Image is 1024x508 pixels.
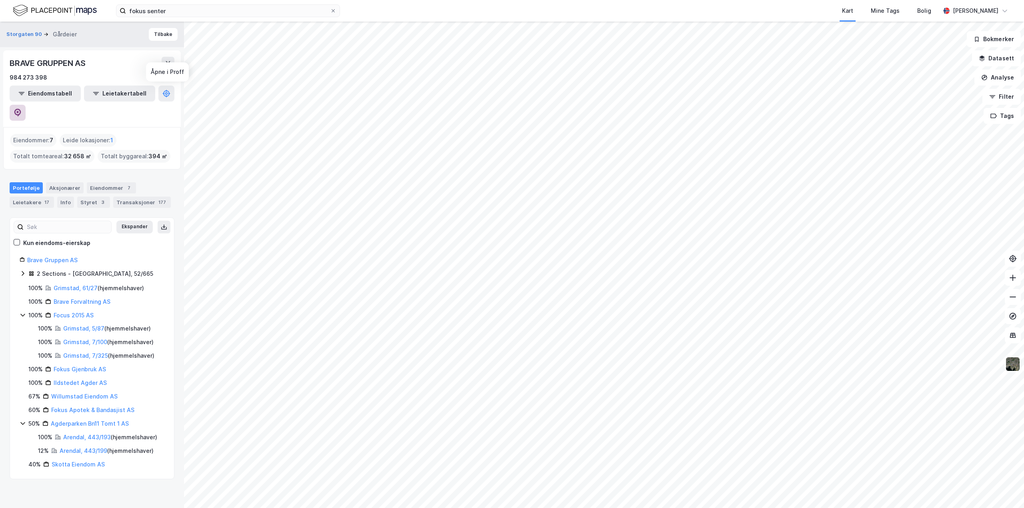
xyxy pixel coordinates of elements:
div: Transaksjoner [113,197,171,208]
a: Grimstad, 7/325 [63,352,108,359]
button: Datasett [972,50,1021,66]
img: 9k= [1005,357,1020,372]
button: Leietakertabell [84,86,155,102]
div: Totalt byggareal : [98,150,170,163]
a: Arendal, 443/193 [63,434,111,440]
div: Leide lokasjoner : [60,134,116,147]
div: [PERSON_NAME] [953,6,998,16]
div: 7 [125,184,133,192]
input: Søk [24,221,111,233]
div: 100% [28,378,43,388]
div: 60% [28,405,40,415]
a: Focus 2015 AS [54,312,94,319]
div: ( hjemmelshaver ) [63,337,154,347]
div: Eiendommer : [10,134,56,147]
div: BRAVE GRUPPEN AS [10,57,87,70]
div: Gårdeier [53,30,77,39]
div: Mine Tags [871,6,900,16]
a: Fokus Apotek & Bandasjist AS [51,406,134,413]
iframe: Chat Widget [984,470,1024,508]
input: Søk på adresse, matrikkel, gårdeiere, leietakere eller personer [126,5,330,17]
div: ( hjemmelshaver ) [63,351,154,361]
a: Ildstedet Agder AS [54,379,107,386]
button: Filter [982,89,1021,105]
span: 394 ㎡ [148,151,167,161]
div: Eiendommer [87,182,136,193]
img: logo.f888ab2527a4732fd821a326f86c7f29.svg [13,4,97,18]
div: 100% [38,337,52,347]
div: Info [57,197,74,208]
a: Brave Forvaltning AS [54,298,110,305]
button: Bokmerker [967,31,1021,47]
div: 12% [38,446,49,456]
a: Brave Gruppen AS [27,257,78,263]
div: Kart [842,6,853,16]
div: 984 273 398 [10,73,47,82]
div: Leietakere [10,197,54,208]
div: 100% [38,351,52,361]
a: Grimstad, 7/100 [63,339,107,345]
span: 1 [110,135,113,145]
a: Arendal, 443/199 [60,447,107,454]
span: 32 658 ㎡ [64,151,91,161]
div: ( hjemmelshaver ) [60,446,154,456]
div: 100% [38,324,52,333]
a: Willumstad Eiendom AS [51,393,118,400]
div: Styret [77,197,110,208]
a: Grimstad, 5/87 [63,325,104,332]
button: Storgaten 90 [6,30,44,38]
a: Skotta Eiendom AS [52,461,105,468]
button: Eiendomstabell [10,86,81,102]
div: 100% [28,365,43,374]
div: Bolig [917,6,931,16]
div: 40% [28,460,41,469]
div: 3 [99,198,107,206]
div: 177 [157,198,168,206]
div: ( hjemmelshaver ) [54,283,144,293]
button: Analyse [974,70,1021,86]
button: Ekspander [116,221,153,233]
div: Totalt tomteareal : [10,150,94,163]
div: ( hjemmelshaver ) [63,324,151,333]
a: Agderparken Bn11 Tomt 1 AS [51,420,129,427]
a: Fokus Gjenbruk AS [54,366,106,373]
div: 67% [28,392,40,401]
a: Grimstad, 61/27 [54,285,98,291]
div: 100% [28,297,43,307]
div: 2 Sections - [GEOGRAPHIC_DATA], 52/665 [37,269,153,279]
div: Kun eiendoms-eierskap [23,238,90,248]
div: Portefølje [10,182,43,193]
button: Tilbake [149,28,178,41]
button: Tags [984,108,1021,124]
div: 100% [38,432,52,442]
div: 50% [28,419,40,428]
div: ( hjemmelshaver ) [63,432,157,442]
span: 7 [50,135,53,145]
div: 17 [43,198,51,206]
div: 100% [28,283,43,293]
div: 100% [28,311,43,320]
div: Aksjonærer [46,182,84,193]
